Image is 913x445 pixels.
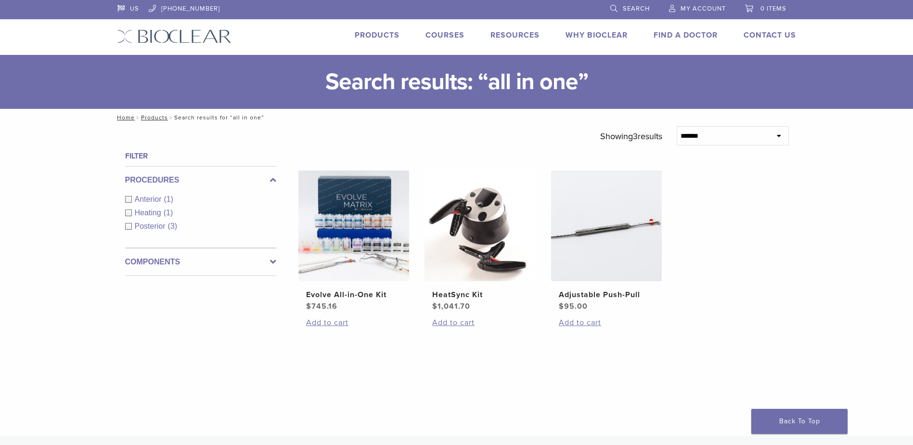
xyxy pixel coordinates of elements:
span: / [135,115,141,120]
img: Bioclear [117,29,231,43]
h2: Evolve All-in-One Kit [306,289,401,301]
span: My Account [681,5,726,13]
nav: Search results for “all in one” [110,109,803,126]
span: Posterior [135,222,168,230]
img: HeatSync Kit [424,170,535,281]
a: Products [355,30,399,40]
span: $ [432,301,437,311]
a: Add to cart: “Evolve All-in-One Kit” [306,317,401,328]
bdi: 745.16 [306,301,337,311]
span: Search [623,5,650,13]
a: Contact Us [744,30,796,40]
a: Add to cart: “HeatSync Kit” [432,317,527,328]
a: HeatSync KitHeatSync Kit $1,041.70 [424,170,536,312]
span: Heating [135,209,164,217]
img: Adjustable Push-Pull [551,170,662,281]
a: Find A Doctor [654,30,718,40]
img: Evolve All-in-One Kit [298,170,409,281]
a: Resources [490,30,540,40]
span: $ [559,301,564,311]
span: / [168,115,174,120]
a: Evolve All-in-One KitEvolve All-in-One Kit $745.16 [298,170,410,312]
span: (1) [164,195,174,203]
p: Showing results [600,126,662,146]
a: Adjustable Push-PullAdjustable Push-Pull $95.00 [551,170,663,312]
label: Components [125,256,276,268]
a: Courses [425,30,464,40]
h2: HeatSync Kit [432,289,527,301]
a: Add to cart: “Adjustable Push-Pull” [559,317,654,328]
span: $ [306,301,311,311]
bdi: 95.00 [559,301,588,311]
span: 3 [633,131,638,142]
a: Home [114,114,135,121]
a: Why Bioclear [566,30,628,40]
a: Products [141,114,168,121]
span: (1) [164,209,173,217]
h2: Adjustable Push-Pull [559,289,654,301]
span: Anterior [135,195,164,203]
h4: Filter [125,150,276,162]
a: Back To Top [751,409,848,434]
label: Procedures [125,174,276,186]
span: 0 items [760,5,786,13]
span: (3) [168,222,178,230]
bdi: 1,041.70 [432,301,470,311]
